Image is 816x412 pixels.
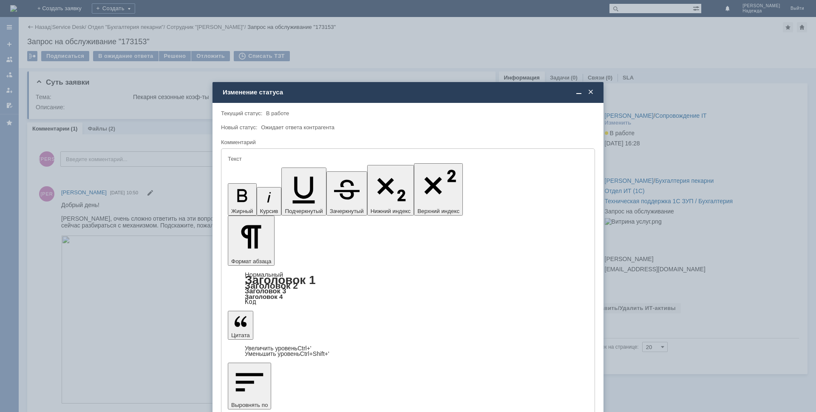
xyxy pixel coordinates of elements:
[326,171,367,216] button: Зачеркнутый
[257,187,282,216] button: Курсив
[221,124,258,131] label: Новый статус:
[285,208,323,214] span: Подчеркнутый
[260,208,278,214] span: Курсив
[245,293,283,300] a: Заголовок 4
[231,332,250,338] span: Цитата
[231,402,268,408] span: Выровнять по
[228,311,253,340] button: Цитата
[245,345,312,352] a: Increase
[266,110,289,116] span: В работе
[245,350,329,357] a: Decrease
[261,124,334,131] span: Ожидает ответа контрагента
[297,345,312,352] span: Ctrl+'
[245,281,298,290] a: Заголовок 2
[228,272,588,305] div: Формат абзаца
[367,165,414,216] button: Нижний индекс
[245,271,283,278] a: Нормальный
[414,163,463,216] button: Верхний индекс
[300,350,329,357] span: Ctrl+Shift+'
[245,287,286,295] a: Заголовок 3
[221,139,593,147] div: Комментарий
[228,156,586,162] div: Текст
[221,110,262,116] label: Текущий статус:
[228,363,271,409] button: Выровнять по
[228,183,257,216] button: Жирный
[330,208,364,214] span: Зачеркнутый
[371,208,411,214] span: Нижний индекс
[231,208,253,214] span: Жирный
[223,88,595,96] div: Изменение статуса
[228,346,588,357] div: Цитата
[245,298,256,306] a: Код
[417,208,459,214] span: Верхний индекс
[575,88,583,96] span: Свернуть (Ctrl + M)
[231,258,271,264] span: Формат абзаца
[281,168,326,216] button: Подчеркнутый
[245,273,316,287] a: Заголовок 1
[586,88,595,96] span: Закрыть
[228,216,275,266] button: Формат абзаца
